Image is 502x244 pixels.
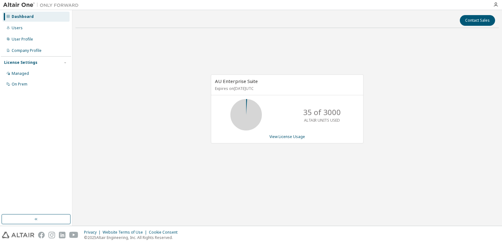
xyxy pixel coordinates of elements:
[48,232,55,238] img: instagram.svg
[38,232,45,238] img: facebook.svg
[59,232,65,238] img: linkedin.svg
[103,230,149,235] div: Website Terms of Use
[2,232,34,238] img: altair_logo.svg
[12,25,23,30] div: Users
[12,37,33,42] div: User Profile
[460,15,495,26] button: Contact Sales
[3,2,82,8] img: Altair One
[4,60,37,65] div: License Settings
[12,82,27,87] div: On Prem
[303,107,341,118] p: 35 of 3000
[12,71,29,76] div: Managed
[12,14,34,19] div: Dashboard
[84,235,181,240] p: © 2025 Altair Engineering, Inc. All Rights Reserved.
[84,230,103,235] div: Privacy
[69,232,78,238] img: youtube.svg
[12,48,42,53] div: Company Profile
[215,78,258,84] span: AU Enterprise Suite
[215,86,358,91] p: Expires on [DATE] UTC
[149,230,181,235] div: Cookie Consent
[269,134,305,139] a: View License Usage
[304,118,340,123] p: ALTAIR UNITS USED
